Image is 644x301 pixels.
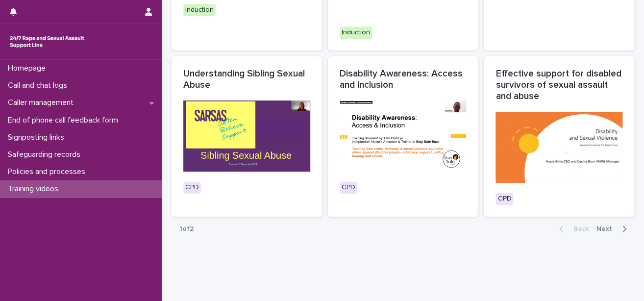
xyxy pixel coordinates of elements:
[596,226,618,232] span: Next
[183,181,201,194] div: CPD
[4,150,88,159] p: Safeguarding records
[495,112,622,183] img: Watch the video
[340,181,357,194] div: CPD
[551,225,593,233] button: Back
[340,68,467,91] p: Disability Awareness: Access and Inclusion
[4,133,72,142] p: Signposting links
[4,116,126,125] p: End of phone call feedback form
[568,226,589,232] span: Back
[172,56,322,217] a: Understanding Sibling Sexual AbuseWatch the videoCPD
[4,98,81,107] p: Caller management
[4,64,53,73] p: Homepage
[183,4,216,16] div: Induction
[183,100,310,172] img: Watch the video
[495,68,622,102] p: Effective support for disabled survivors of sexual assault and abuse
[593,225,634,233] button: Next
[4,81,75,90] p: Call and chat logs
[8,32,86,51] img: rhQMoQhaT3yELyF149Cw
[4,167,93,176] p: Policies and processes
[484,56,634,217] a: Effective support for disabled survivors of sexual assault and abuseWatch the videoCPD
[4,184,66,194] p: Training videos
[495,193,513,205] div: CPD
[328,56,478,217] a: Disability Awareness: Access and InclusionWatch the videoCPD
[340,26,372,39] div: Induction
[172,217,201,241] p: 1 of 2
[183,68,310,91] p: Understanding Sibling Sexual Abuse
[340,100,467,172] img: Watch the video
